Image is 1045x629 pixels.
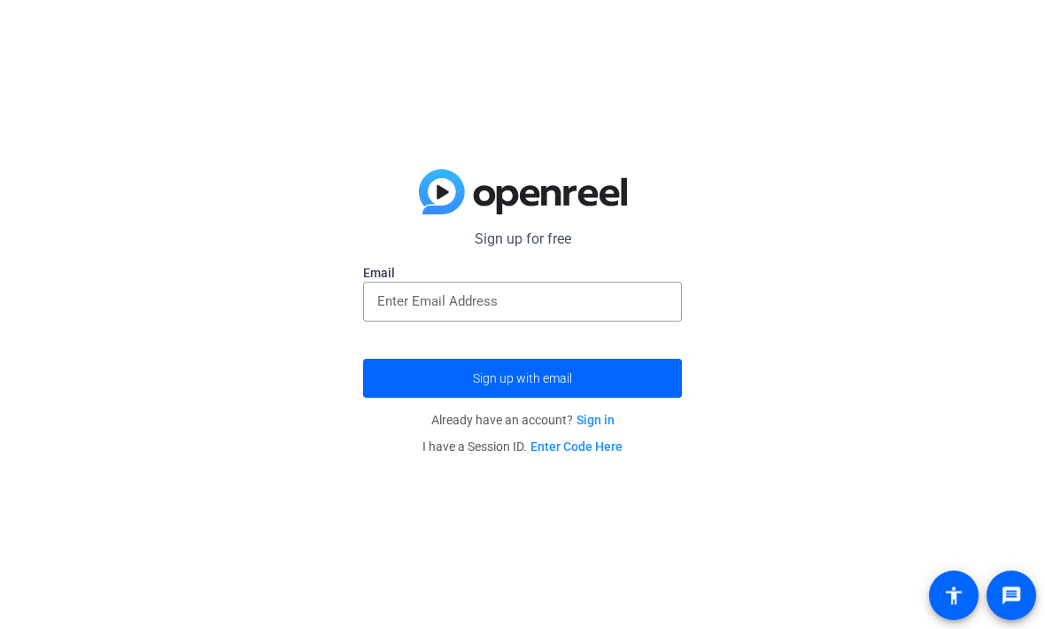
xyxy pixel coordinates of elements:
input: Enter Email Address [377,291,668,312]
label: Email [363,264,682,282]
mat-icon: accessibility [943,585,964,606]
img: blue-gradient.svg [419,169,627,215]
span: Already have an account? [431,413,615,427]
a: Sign in [577,413,615,427]
p: Sign up for free [363,229,682,250]
span: I have a Session ID. [422,439,623,454]
a: Enter Code Here [530,439,623,454]
button: Sign up with email [363,359,682,398]
mat-icon: message [1001,585,1022,606]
